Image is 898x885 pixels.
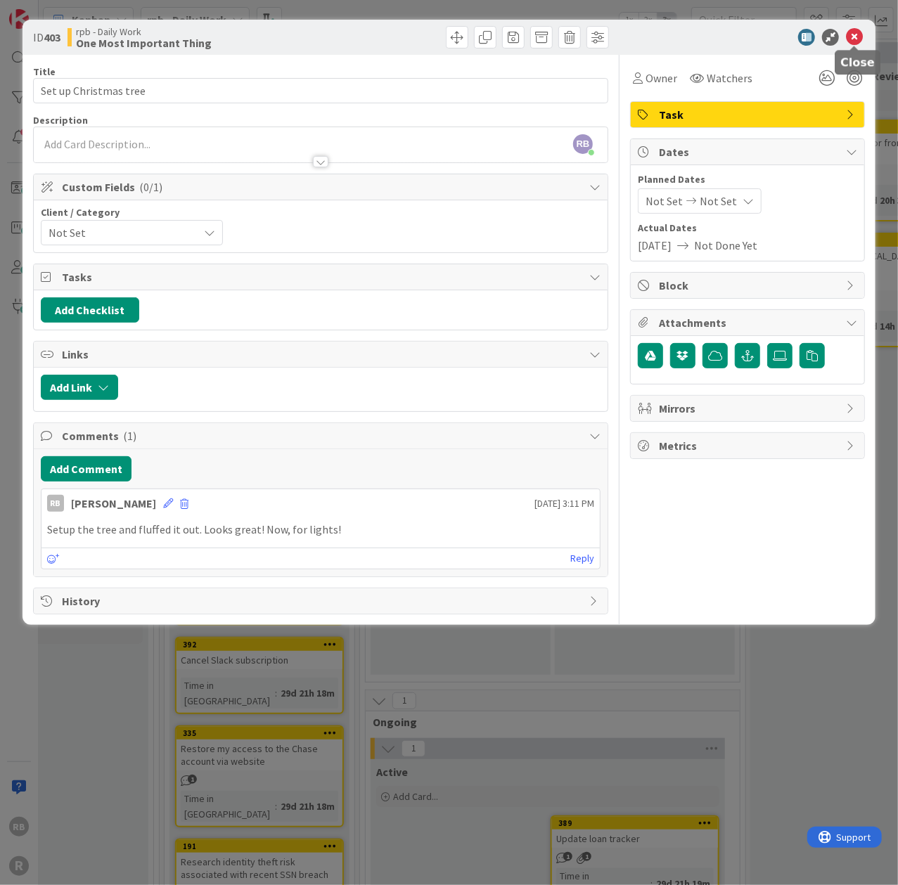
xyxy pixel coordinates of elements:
[41,456,132,482] button: Add Comment
[49,223,191,243] span: Not Set
[33,65,56,78] label: Title
[33,78,608,103] input: type card name here...
[659,314,839,331] span: Attachments
[646,70,677,86] span: Owner
[659,143,839,160] span: Dates
[62,269,582,285] span: Tasks
[573,134,593,154] span: RB
[840,56,875,69] h5: Close
[71,495,156,512] div: [PERSON_NAME]
[646,193,683,209] span: Not Set
[700,193,737,209] span: Not Set
[30,2,64,19] span: Support
[123,429,136,443] span: ( 1 )
[62,427,582,444] span: Comments
[47,522,594,538] p: Setup the tree and fluffed it out. Looks great! Now, for lights!
[659,106,839,123] span: Task
[33,114,88,127] span: Description
[41,297,139,323] button: Add Checklist
[570,550,594,567] a: Reply
[659,277,839,294] span: Block
[41,207,223,217] div: Client / Category
[33,29,60,46] span: ID
[41,375,118,400] button: Add Link
[707,70,752,86] span: Watchers
[638,221,857,235] span: Actual Dates
[76,37,212,49] b: One Most Important Thing
[44,30,60,44] b: 403
[659,437,839,454] span: Metrics
[638,172,857,187] span: Planned Dates
[76,26,212,37] span: rpb - Daily Work
[62,593,582,609] span: History
[659,400,839,417] span: Mirrors
[534,496,594,511] span: [DATE] 3:11 PM
[694,237,757,254] span: Not Done Yet
[638,237,672,254] span: [DATE]
[47,495,64,512] div: RB
[62,179,582,195] span: Custom Fields
[62,346,582,363] span: Links
[139,180,162,194] span: ( 0/1 )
